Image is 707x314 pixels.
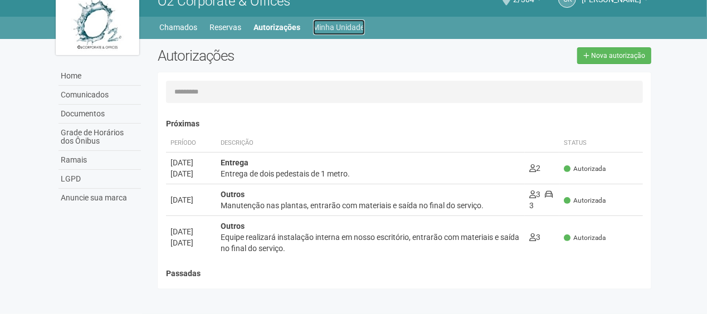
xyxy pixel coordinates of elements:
strong: Entrega [221,158,248,167]
a: Reservas [210,19,242,35]
span: 3 [529,190,553,210]
div: Manutenção nas plantas, entrarão com materiais e saída no final do serviço. [221,200,520,211]
th: Período [166,134,216,153]
div: [DATE] [170,168,212,179]
th: Status [559,134,643,153]
a: Grade de Horários dos Ônibus [58,124,141,151]
span: Autorizada [564,233,606,243]
a: Comunicados [58,86,141,105]
span: Autorizada [564,164,606,174]
span: Nova autorização [591,52,645,60]
a: LGPD [58,170,141,189]
a: Chamados [160,19,198,35]
div: [DATE] [170,157,212,168]
strong: Outros [221,222,245,230]
div: [DATE] [170,237,212,248]
span: 3 [529,190,540,199]
a: Home [58,67,141,86]
div: Entrega de dois pedestais de 1 metro. [221,168,520,179]
div: [DATE] [170,194,212,205]
span: 2 [529,164,540,173]
h4: Próximas [166,120,643,128]
strong: Outros [221,190,245,199]
h2: Autorizações [158,47,396,64]
a: Anuncie sua marca [58,189,141,207]
span: Autorizada [564,196,606,205]
a: Autorizações [254,19,301,35]
h4: Passadas [166,269,643,278]
a: Documentos [58,105,141,124]
div: [DATE] [170,226,212,237]
a: Ramais [58,151,141,170]
a: Nova autorização [577,47,651,64]
th: Descrição [216,134,525,153]
a: Minha Unidade [313,19,365,35]
div: Equipe realizará instalação interna em nosso escritório, entrarão com materiais e saída no final ... [221,232,520,254]
span: 3 [529,233,540,242]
